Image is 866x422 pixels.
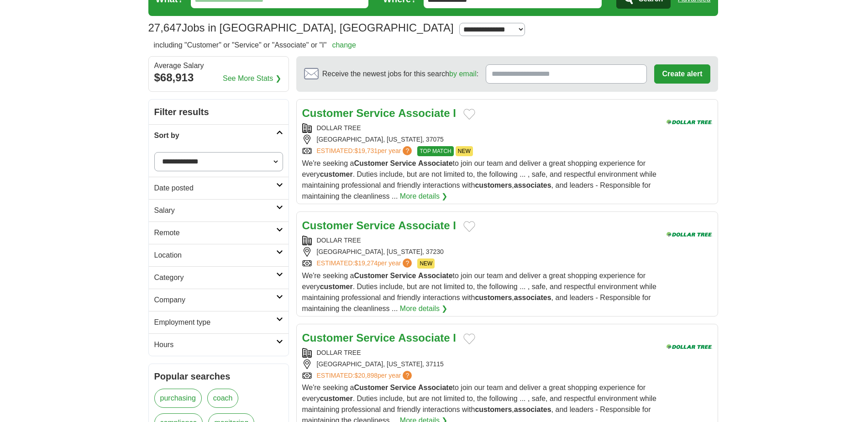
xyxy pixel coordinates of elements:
a: Customer Service Associate I [302,107,457,119]
span: ? [403,258,412,268]
span: Receive the newest jobs for this search : [322,69,478,79]
a: Date posted [149,177,289,199]
a: Customer Service Associate I [302,219,457,232]
strong: Associate [418,384,453,391]
span: 27,647 [148,20,182,36]
strong: Service [356,332,395,344]
a: Sort by [149,124,289,147]
strong: Customer [354,159,388,167]
h1: Jobs in [GEOGRAPHIC_DATA], [GEOGRAPHIC_DATA] [148,21,454,34]
strong: customers [475,294,512,301]
strong: Customer [302,219,353,232]
div: $68,913 [154,69,283,86]
strong: Service [356,219,395,232]
h2: Popular searches [154,369,283,383]
span: $19,731 [354,147,378,154]
a: ESTIMATED:$19,731per year? [317,146,414,156]
strong: Associate [418,272,453,280]
span: We're seeking a to join our team and deliver a great shopping experience for every . Duties inclu... [302,159,656,200]
a: More details ❯ [400,191,448,202]
strong: customers [475,406,512,413]
span: NEW [417,258,435,269]
span: We're seeking a to join our team and deliver a great shopping experience for every . Duties inclu... [302,272,656,312]
span: ? [403,146,412,155]
strong: Customer [302,107,353,119]
img: Dollar Tree logo [667,217,712,252]
strong: customer [320,283,353,290]
strong: Customer [302,332,353,344]
a: Employment type [149,311,289,333]
a: DOLLAR TREE [317,237,361,244]
strong: customer [320,170,353,178]
strong: I [453,219,456,232]
a: Customer Service Associate I [302,332,457,344]
a: DOLLAR TREE [317,349,361,356]
img: Dollar Tree logo [667,330,712,364]
a: Salary [149,199,289,222]
a: change [332,41,356,49]
h2: including "Customer" or "Service" or "Associate" or "I" [154,40,356,51]
a: ESTIMATED:$20,898per year? [317,371,414,380]
strong: Associate [398,219,450,232]
div: [GEOGRAPHIC_DATA], [US_STATE], 37115 [302,359,659,369]
a: by email [449,70,477,78]
a: Category [149,266,289,289]
img: Dollar Tree logo [667,105,712,139]
h2: Remote [154,227,276,238]
a: Company [149,289,289,311]
span: NEW [456,146,473,156]
button: Add to favorite jobs [463,333,475,344]
a: Location [149,244,289,266]
a: DOLLAR TREE [317,124,361,132]
span: $20,898 [354,372,378,379]
div: [GEOGRAPHIC_DATA], [US_STATE], 37075 [302,135,659,144]
strong: associates [514,294,551,301]
a: See More Stats ❯ [223,73,281,84]
span: TOP MATCH [417,146,453,156]
span: ? [403,371,412,380]
h2: Salary [154,205,276,216]
div: Average Salary [154,62,283,69]
a: purchasing [154,389,202,408]
strong: associates [514,181,551,189]
strong: I [453,332,456,344]
strong: Service [390,272,416,280]
strong: associates [514,406,551,413]
a: coach [207,389,239,408]
strong: Associate [398,332,450,344]
strong: Customer [354,384,388,391]
strong: customer [320,395,353,402]
span: $19,274 [354,259,378,267]
h2: Sort by [154,130,276,141]
button: Add to favorite jobs [463,109,475,120]
a: Remote [149,222,289,244]
strong: Service [390,159,416,167]
button: Add to favorite jobs [463,221,475,232]
strong: I [453,107,456,119]
h2: Date posted [154,183,276,194]
strong: customers [475,181,512,189]
h2: Company [154,295,276,306]
div: [GEOGRAPHIC_DATA], [US_STATE], 37230 [302,247,659,257]
h2: Employment type [154,317,276,328]
a: Hours [149,333,289,356]
strong: Customer [354,272,388,280]
h2: Location [154,250,276,261]
strong: Service [356,107,395,119]
button: Create alert [654,64,710,84]
h2: Filter results [149,100,289,124]
strong: Service [390,384,416,391]
h2: Category [154,272,276,283]
a: More details ❯ [400,303,448,314]
strong: Associate [418,159,453,167]
h2: Hours [154,339,276,350]
a: ESTIMATED:$19,274per year? [317,258,414,269]
strong: Associate [398,107,450,119]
